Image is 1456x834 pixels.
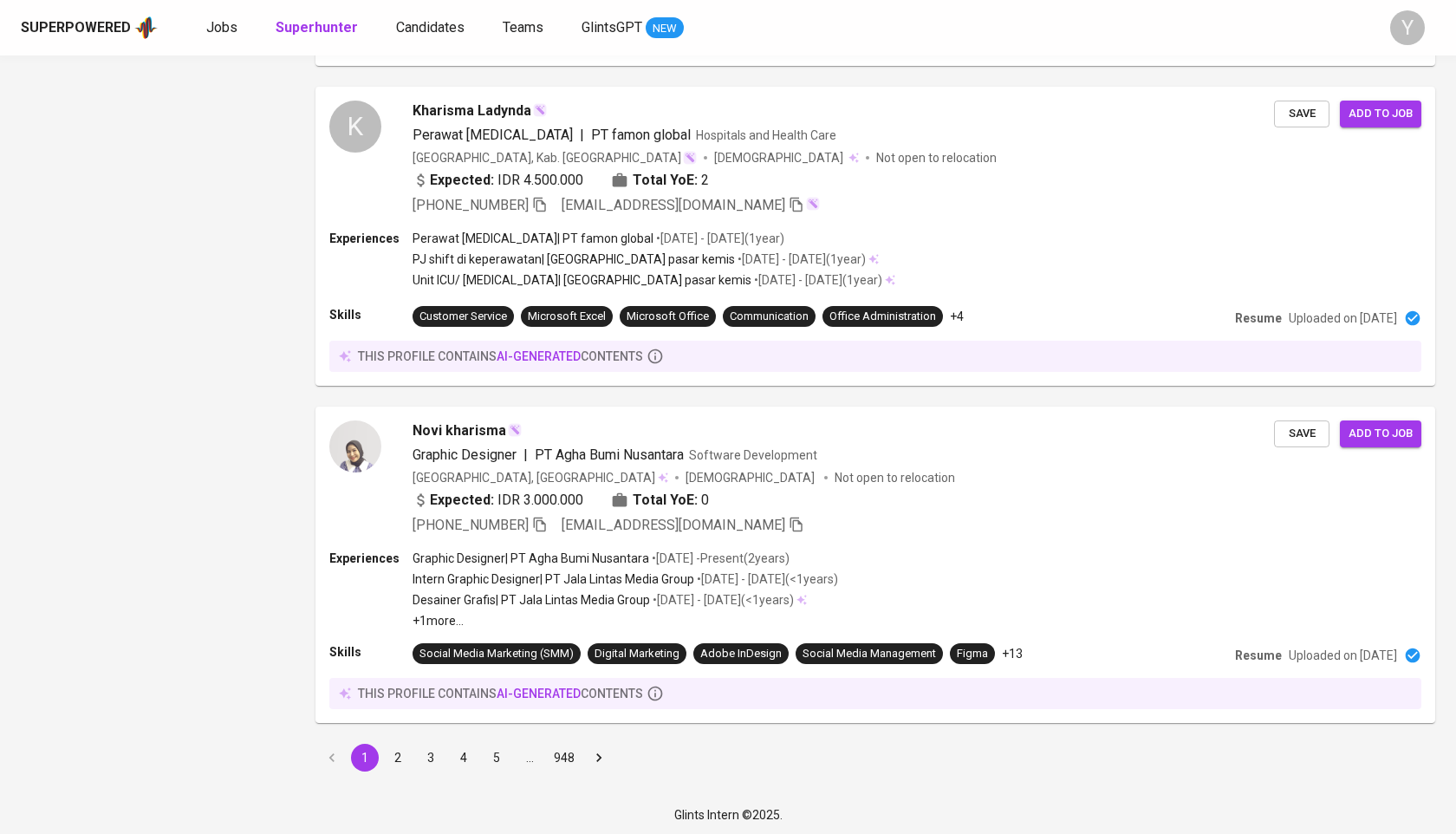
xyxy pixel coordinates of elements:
[413,612,838,629] p: +1 more ...
[735,251,866,268] p: • [DATE] - [DATE] ( 1 year )
[803,646,936,662] div: Social Media Management
[329,101,381,153] div: K
[653,230,784,247] p: • [DATE] - [DATE] ( 1 year )
[701,170,709,191] span: 2
[950,308,964,325] p: +4
[315,87,1435,386] a: KKharisma LadyndaPerawat [MEDICAL_DATA]|PT famon globalHospitals and Health Care[GEOGRAPHIC_DATA]...
[562,517,785,533] span: [EMAIL_ADDRESS][DOMAIN_NAME]
[413,446,517,463] span: Graphic Designer
[646,20,684,37] span: NEW
[315,744,615,772] nav: pagination navigation
[1390,10,1425,45] div: Y
[413,170,583,191] div: IDR 4.500.000
[650,591,794,609] p: • [DATE] - [DATE] ( <1 years )
[413,251,735,268] p: PJ shift di keperawatan | [GEOGRAPHIC_DATA] pasar kemis
[413,591,650,609] p: Desainer Grafis | PT Jala Lintas Media Group
[329,420,381,472] img: 1bd4c62122bf7616afc63f3b1582c7a0.png
[21,18,131,38] div: Superpowered
[419,646,574,662] div: Social Media Marketing (SMM)
[497,687,581,700] span: AI-generated
[329,643,413,661] p: Skills
[549,744,580,772] button: Go to page 948
[358,685,643,702] p: this profile contains contents
[413,570,694,588] p: Intern Graphic Designer | PT Jala Lintas Media Group
[696,128,836,142] span: Hospitals and Health Care
[523,445,528,466] span: |
[562,197,785,213] span: [EMAIL_ADDRESS][DOMAIN_NAME]
[329,306,413,323] p: Skills
[1349,424,1413,444] span: Add to job
[413,197,529,213] span: [PHONE_NUMBER]
[585,744,613,772] button: Go to next page
[413,149,697,166] div: [GEOGRAPHIC_DATA], Kab. [GEOGRAPHIC_DATA]
[1235,309,1282,327] p: Resume
[413,469,668,486] div: [GEOGRAPHIC_DATA], [GEOGRAPHIC_DATA]
[417,744,445,772] button: Go to page 3
[134,15,158,41] img: app logo
[751,271,882,289] p: • [DATE] - [DATE] ( 1 year )
[430,490,494,511] b: Expected:
[591,127,691,143] span: PT famon global
[21,15,158,41] a: Superpoweredapp logo
[582,19,642,36] span: GlintsGPT
[1274,420,1329,447] button: Save
[627,309,709,325] div: Microsoft Office
[533,103,547,117] img: magic_wand.svg
[1289,309,1397,327] p: Uploaded on [DATE]
[1340,101,1421,127] button: Add to job
[351,744,379,772] button: page 1
[430,170,494,191] b: Expected:
[329,230,413,247] p: Experiences
[1340,420,1421,447] button: Add to job
[413,127,573,143] span: Perawat [MEDICAL_DATA]
[206,17,241,39] a: Jobs
[595,646,679,662] div: Digital Marketing
[497,349,581,363] span: AI-generated
[730,309,809,325] div: Communication
[450,744,478,772] button: Go to page 4
[689,448,817,462] span: Software Development
[276,17,361,39] a: Superhunter
[396,17,468,39] a: Candidates
[516,749,543,766] div: …
[580,125,584,146] span: |
[957,646,988,662] div: Figma
[694,570,838,588] p: • [DATE] - [DATE] ( <1 years )
[528,309,606,325] div: Microsoft Excel
[876,149,997,166] p: Not open to relocation
[206,19,237,36] span: Jobs
[1283,104,1321,124] span: Save
[413,420,506,441] span: Novi kharisma
[329,550,413,567] p: Experiences
[1274,101,1329,127] button: Save
[413,271,751,289] p: Unit ICU/ [MEDICAL_DATA] | [GEOGRAPHIC_DATA] pasar kemis
[1002,645,1023,662] p: +13
[535,446,684,463] span: PT Agha Bumi Nusantara
[700,646,782,662] div: Adobe InDesign
[315,407,1435,723] a: Novi kharismaGraphic Designer|PT Agha Bumi NusantaraSoftware Development[GEOGRAPHIC_DATA], [GEOGR...
[358,348,643,365] p: this profile contains contents
[503,19,543,36] span: Teams
[633,170,698,191] b: Total YoE:
[714,149,846,166] span: [DEMOGRAPHIC_DATA]
[835,469,955,486] p: Not open to relocation
[413,101,531,121] span: Kharisma Ladynda
[686,469,817,486] span: [DEMOGRAPHIC_DATA]
[413,230,653,247] p: Perawat [MEDICAL_DATA] | PT famon global
[413,550,649,567] p: Graphic Designer | PT Agha Bumi Nusantara
[419,309,507,325] div: Customer Service
[701,490,709,511] span: 0
[503,17,547,39] a: Teams
[633,490,698,511] b: Total YoE:
[649,550,790,567] p: • [DATE] - Present ( 2 years )
[683,151,697,165] img: magic_wand.svg
[413,490,583,511] div: IDR 3.000.000
[413,517,529,533] span: [PHONE_NUMBER]
[1235,647,1282,664] p: Resume
[806,197,820,211] img: magic_wand.svg
[582,17,684,39] a: GlintsGPT NEW
[483,744,510,772] button: Go to page 5
[1349,104,1413,124] span: Add to job
[1289,647,1397,664] p: Uploaded on [DATE]
[396,19,465,36] span: Candidates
